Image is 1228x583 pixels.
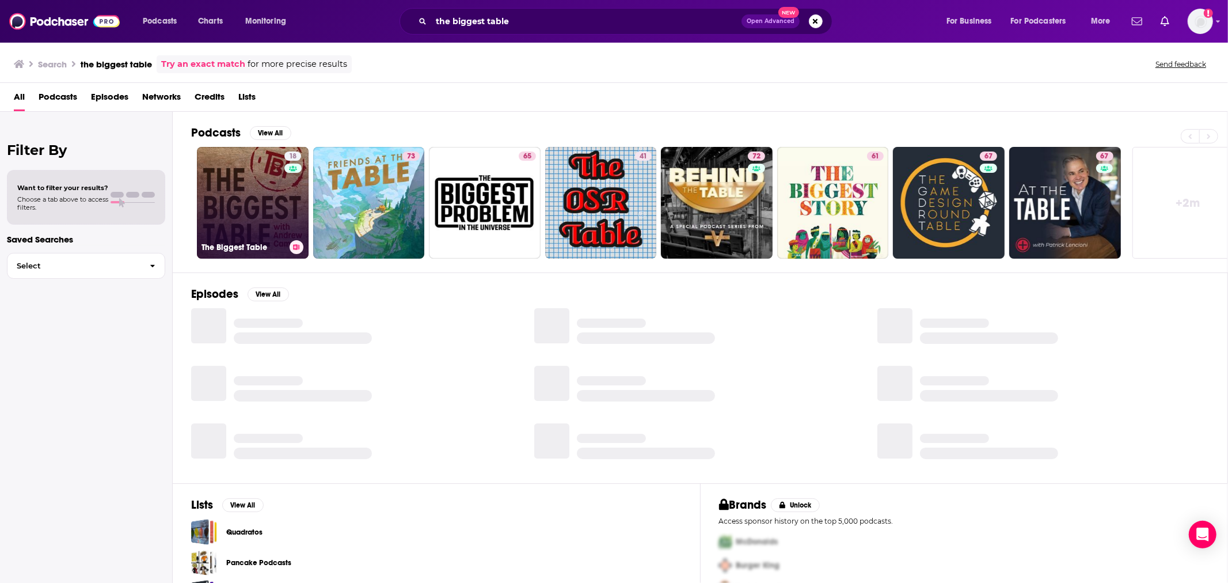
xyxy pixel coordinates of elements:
span: Open Advanced [747,18,794,24]
button: open menu [135,12,192,31]
a: 61 [777,147,889,259]
a: 18The Biggest Table [197,147,309,259]
a: ListsView All [191,498,264,512]
a: Try an exact match [161,58,245,71]
span: Monitoring [245,13,286,29]
a: All [14,88,25,111]
a: 61 [867,152,884,161]
h2: Episodes [191,287,238,301]
h3: the biggest table [81,59,152,70]
span: More [1091,13,1111,29]
a: 67 [1096,152,1113,161]
button: View All [222,498,264,512]
button: Select [7,253,165,279]
span: Logged in as eerdmans [1188,9,1213,34]
a: 73 [313,147,425,259]
a: Show notifications dropdown [1156,12,1174,31]
span: New [778,7,799,18]
span: 18 [289,151,296,162]
input: Search podcasts, credits, & more... [431,12,742,31]
a: 72 [748,152,765,161]
a: 72 [661,147,773,259]
img: First Pro Logo [714,530,736,554]
a: 65 [519,152,536,161]
button: open menu [938,12,1006,31]
span: 67 [1101,151,1109,162]
h3: The Biggest Table [202,243,285,252]
a: Quadratos [191,519,217,545]
a: Pancake Podcasts [226,556,291,569]
h2: Filter By [7,142,165,158]
a: 67 [980,152,997,161]
a: Episodes [91,88,128,111]
button: View All [250,126,291,140]
a: Pancake Podcasts [191,550,217,576]
span: For Podcasters [1011,13,1066,29]
button: Show profile menu [1188,9,1213,34]
a: Networks [142,88,181,111]
h3: Search [38,59,67,70]
span: For Business [946,13,992,29]
span: Charts [198,13,223,29]
button: open menu [1003,12,1083,31]
a: 67 [893,147,1005,259]
span: 65 [523,151,531,162]
span: Choose a tab above to access filters. [17,195,108,211]
p: Access sponsor history on the top 5,000 podcasts. [719,517,1210,525]
a: PodcastsView All [191,126,291,140]
a: Credits [195,88,225,111]
a: Show notifications dropdown [1127,12,1147,31]
span: 72 [752,151,761,162]
a: 65 [429,147,541,259]
span: for more precise results [248,58,347,71]
img: User Profile [1188,9,1213,34]
button: View All [248,287,289,301]
button: Unlock [771,498,820,512]
button: open menu [237,12,301,31]
a: 41 [545,147,657,259]
h2: Podcasts [191,126,241,140]
span: 73 [407,151,415,162]
a: Charts [191,12,230,31]
img: Second Pro Logo [714,554,736,577]
h2: Brands [719,498,767,512]
span: Want to filter your results? [17,184,108,192]
span: Podcasts [143,13,177,29]
span: 61 [872,151,879,162]
button: open menu [1083,12,1125,31]
span: McDonalds [736,537,778,547]
span: Burger King [736,561,780,570]
a: Quadratos [226,526,263,539]
a: 73 [402,152,420,161]
div: Search podcasts, credits, & more... [410,8,843,35]
a: Lists [238,88,256,111]
a: 67 [1009,147,1121,259]
span: 67 [984,151,993,162]
button: Open AdvancedNew [742,14,800,28]
a: 41 [635,152,652,161]
svg: Add a profile image [1204,9,1213,18]
p: Saved Searches [7,234,165,245]
a: EpisodesView All [191,287,289,301]
a: 18 [284,152,301,161]
img: Podchaser - Follow, Share and Rate Podcasts [9,10,120,32]
a: Podcasts [39,88,77,111]
span: Select [7,262,140,270]
h2: Lists [191,498,213,512]
button: Send feedback [1152,59,1210,69]
div: Open Intercom Messenger [1189,521,1216,548]
span: 41 [640,151,647,162]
